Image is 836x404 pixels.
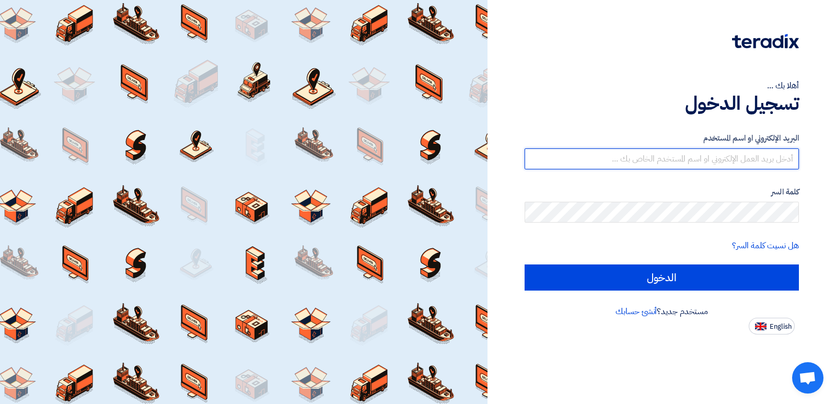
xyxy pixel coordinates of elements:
[525,186,799,198] label: كلمة السر
[755,322,767,330] img: en-US.png
[525,79,799,92] div: أهلا بك ...
[525,148,799,169] input: أدخل بريد العمل الإلكتروني او اسم المستخدم الخاص بك ...
[525,264,799,291] input: الدخول
[616,305,657,318] a: أنشئ حسابك
[525,305,799,318] div: مستخدم جديد؟
[749,318,795,334] button: English
[732,34,799,49] img: Teradix logo
[770,323,792,330] span: English
[525,132,799,144] label: البريد الإلكتروني او اسم المستخدم
[525,92,799,115] h1: تسجيل الدخول
[792,362,823,394] div: Open chat
[732,239,799,252] a: هل نسيت كلمة السر؟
